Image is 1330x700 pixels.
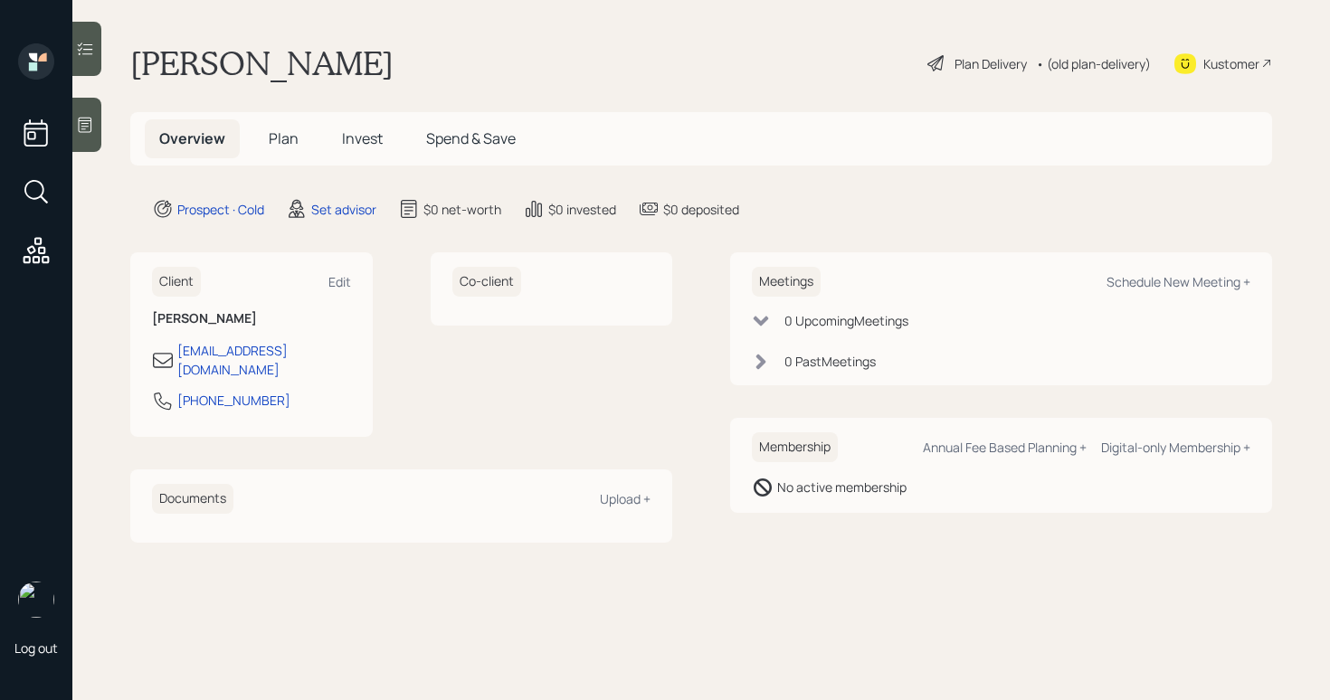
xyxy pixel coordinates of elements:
div: Upload + [600,490,651,507]
h6: Meetings [752,267,821,297]
div: Plan Delivery [955,54,1027,73]
div: 0 Upcoming Meeting s [784,311,908,330]
h6: Client [152,267,201,297]
h1: [PERSON_NAME] [130,43,394,83]
div: [EMAIL_ADDRESS][DOMAIN_NAME] [177,341,351,379]
div: $0 net-worth [423,200,501,219]
div: [PHONE_NUMBER] [177,391,290,410]
div: Kustomer [1203,54,1259,73]
div: $0 invested [548,200,616,219]
div: Annual Fee Based Planning + [923,439,1087,456]
div: Schedule New Meeting + [1107,273,1250,290]
h6: Documents [152,484,233,514]
h6: Co-client [452,267,521,297]
div: • (old plan-delivery) [1036,54,1151,73]
div: Log out [14,639,58,657]
div: Edit [328,273,351,290]
h6: [PERSON_NAME] [152,311,351,326]
span: Invest [342,128,383,148]
span: Spend & Save [426,128,516,148]
div: 0 Past Meeting s [784,352,876,371]
h6: Membership [752,432,838,462]
div: Digital-only Membership + [1101,439,1250,456]
div: $0 deposited [663,200,739,219]
img: retirable_logo.png [18,582,54,618]
div: Set advisor [311,200,376,219]
div: No active membership [777,478,907,497]
span: Overview [159,128,225,148]
span: Plan [269,128,299,148]
div: Prospect · Cold [177,200,264,219]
